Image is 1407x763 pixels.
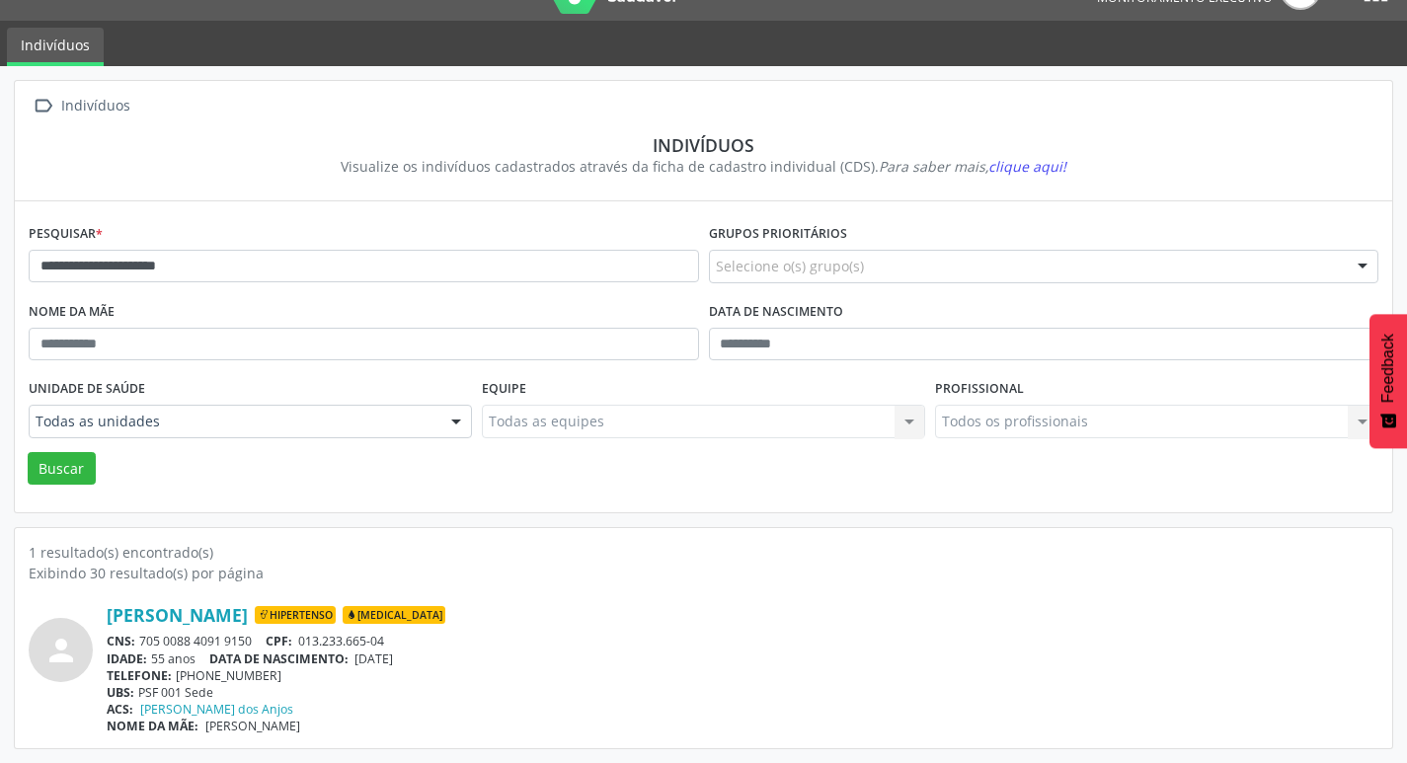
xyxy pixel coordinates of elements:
[29,563,1378,583] div: Exibindo 30 resultado(s) por página
[29,219,103,250] label: Pesquisar
[107,650,147,667] span: IDADE:
[42,156,1365,177] div: Visualize os indivíduos cadastrados através da ficha de cadastro individual (CDS).
[28,452,96,486] button: Buscar
[29,542,1378,563] div: 1 resultado(s) encontrado(s)
[107,650,1378,667] div: 55 anos
[107,633,1378,649] div: 705 0088 4091 9150
[205,718,300,734] span: [PERSON_NAME]
[107,667,172,684] span: TELEFONE:
[1379,334,1397,403] span: Feedback
[255,606,336,624] span: Hipertenso
[57,92,133,120] div: Indivíduos
[107,684,134,701] span: UBS:
[7,28,104,66] a: Indivíduos
[298,633,384,649] span: 013.233.665-04
[107,604,248,626] a: [PERSON_NAME]
[140,701,293,718] a: [PERSON_NAME] dos Anjos
[716,256,864,276] span: Selecione o(s) grupo(s)
[29,297,115,328] label: Nome da mãe
[29,92,133,120] a:  Indivíduos
[482,374,526,405] label: Equipe
[709,297,843,328] label: Data de nascimento
[709,219,847,250] label: Grupos prioritários
[879,157,1066,176] i: Para saber mais,
[935,374,1024,405] label: Profissional
[29,374,145,405] label: Unidade de saúde
[107,718,198,734] span: NOME DA MÃE:
[1369,314,1407,448] button: Feedback - Mostrar pesquisa
[266,633,292,649] span: CPF:
[107,633,135,649] span: CNS:
[107,667,1378,684] div: [PHONE_NUMBER]
[107,701,133,718] span: ACS:
[209,650,349,667] span: DATA DE NASCIMENTO:
[107,684,1378,701] div: PSF 001 Sede
[43,633,79,668] i: person
[29,92,57,120] i: 
[42,134,1365,156] div: Indivíduos
[354,650,393,667] span: [DATE]
[343,606,445,624] span: [MEDICAL_DATA]
[988,157,1066,176] span: clique aqui!
[36,412,431,431] span: Todas as unidades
